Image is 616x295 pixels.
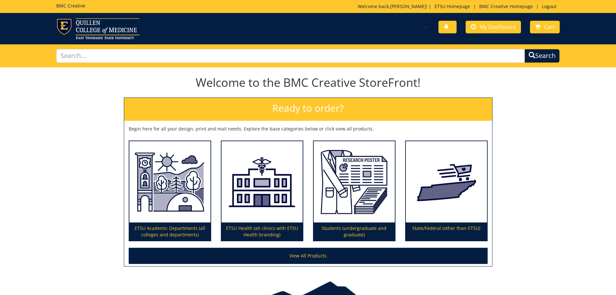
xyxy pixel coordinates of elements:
img: ETSU logo [56,18,139,39]
span: Cart [544,23,555,30]
img: ETSU Health (all clinics with ETSU Health branding) [222,141,303,223]
p: Welcome back, ! | | | [358,3,560,10]
h1: Welcome to the BMC Creative StoreFront! [124,76,492,89]
p: Students (undergraduate and graduate) [314,222,395,241]
p: Begin here for all your design, print and mail needs. Explore the base categories below or click ... [129,126,488,132]
img: ETSU Academic Departments (all colleges and departments) [129,141,211,223]
img: State/Federal (other than ETSU) [406,141,487,223]
a: View All Products [129,248,488,264]
button: Search [524,49,560,63]
p: State/Federal (other than ETSU) [406,222,487,241]
a: Logout [539,3,560,9]
img: Students (undergraduate and graduate) [314,141,395,223]
h5: BMC Creative [56,3,85,8]
a: ETSU Homepage [431,3,473,9]
p: ETSU Health (all clinics with ETSU Health branding) [222,222,303,241]
h2: Ready to order? [124,98,492,121]
a: Students (undergraduate and graduate) [314,141,395,241]
p: ETSU Academic Departments (all colleges and departments) [129,222,211,241]
a: BMC Creative Homepage [476,3,536,9]
a: [PERSON_NAME] [390,3,426,9]
span: My Dashboard [480,23,516,30]
input: Search... [56,49,525,63]
a: ETSU Academic Departments (all colleges and departments) [129,141,211,241]
a: Cart [530,21,560,33]
a: ETSU Health (all clinics with ETSU Health branding) [222,141,303,241]
a: State/Federal (other than ETSU) [406,141,487,241]
a: My Dashboard [466,21,521,33]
